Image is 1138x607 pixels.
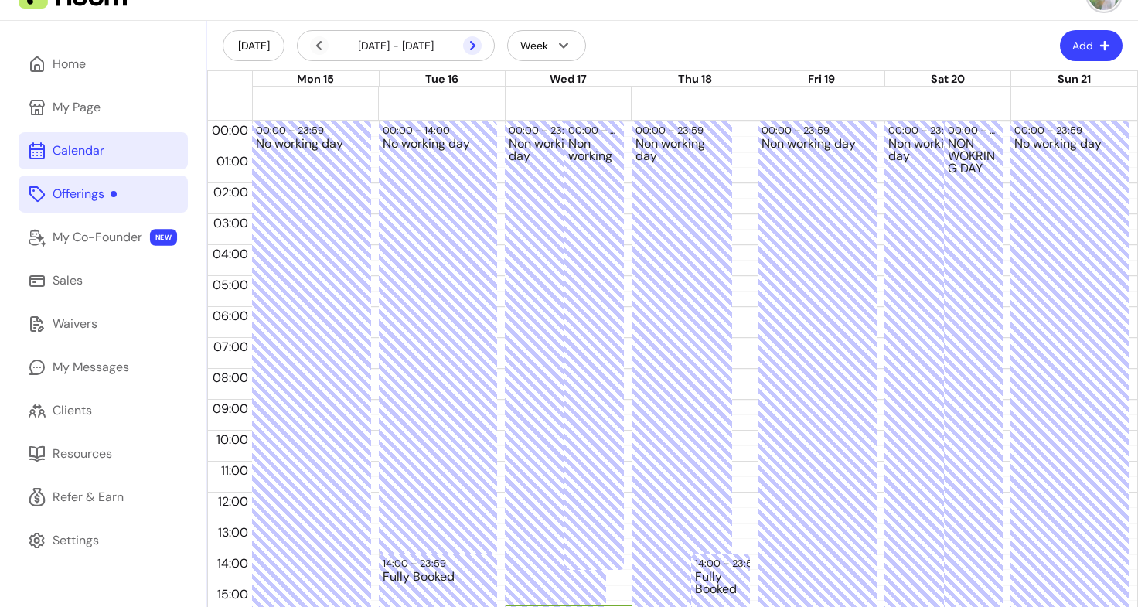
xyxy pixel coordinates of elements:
span: 05:00 [209,277,252,293]
div: Waivers [53,315,97,333]
span: 03:00 [210,215,252,231]
div: 00:00 – 23:59 [1014,123,1086,138]
button: [DATE] [223,30,284,61]
a: Calendar [19,132,188,169]
div: Resources [53,445,112,463]
div: Home [53,55,86,73]
button: Wed 17 [550,71,587,88]
div: Calendar [53,142,104,160]
div: My Messages [53,358,129,377]
button: Sun 21 [1058,71,1091,88]
a: Settings [19,522,188,559]
button: Tue 16 [425,71,458,88]
a: My Page [19,89,188,126]
button: Thu 18 [678,71,712,88]
span: Fri 19 [808,72,835,86]
span: 09:00 [209,401,252,417]
span: 04:00 [209,246,252,262]
span: 14:00 [213,555,252,571]
button: Mon 15 [297,71,334,88]
span: 10:00 [213,431,252,448]
span: Sat 20 [931,72,965,86]
div: 00:00 – 14:30 [568,123,620,138]
div: 14:00 – 23:59 [383,556,450,571]
a: Home [19,46,188,83]
div: Clients [53,401,92,420]
div: [DATE] - [DATE] [310,36,482,55]
div: 00:00 – 23:59 [635,123,707,138]
div: Non working [568,138,620,583]
span: NEW [150,229,177,246]
div: 00:00 – 23:59 [888,123,960,138]
div: 14:00 – 23:59 [695,556,762,571]
a: Offerings [19,176,188,213]
span: 02:00 [210,184,252,200]
div: 00:00 – 14:00 [383,123,494,138]
span: Tue 16 [425,72,458,86]
div: Settings [53,531,99,550]
span: 12:00 [214,493,252,510]
span: Mon 15 [297,72,334,86]
div: My Page [53,98,101,117]
div: My Co-Founder [53,228,142,247]
span: 15:00 [213,586,252,602]
div: 00:00 – 23:59 [762,123,833,138]
div: Sales [53,271,83,290]
button: Add [1060,30,1123,61]
div: 00:00 – 23:58 [948,123,1000,138]
span: Thu 18 [678,72,712,86]
a: My Co-Founder NEW [19,219,188,256]
button: Week [507,30,586,61]
a: Sales [19,262,188,299]
button: Sat 20 [931,71,965,88]
span: Sun 21 [1058,72,1091,86]
span: 06:00 [209,308,252,324]
span: 00:00 [208,122,252,138]
span: 13:00 [214,524,252,541]
button: Fri 19 [808,71,835,88]
span: 07:00 [210,339,252,355]
div: 00:00 – 23:59 [256,123,367,138]
div: Refer & Earn [53,488,124,506]
span: 11:00 [217,462,252,479]
span: 01:00 [213,153,252,169]
div: No working day [383,138,494,568]
a: Resources [19,435,188,472]
div: 00:00 – 14:30Non working [564,121,624,570]
span: 08:00 [209,370,252,386]
a: Waivers [19,305,188,343]
div: Offerings [53,185,117,203]
a: My Messages [19,349,188,386]
div: 00:00 – 23:59 [509,123,581,138]
div: 00:00 – 14:00No working day [379,121,498,554]
span: Wed 17 [550,72,587,86]
a: Clients [19,392,188,429]
a: Refer & Earn [19,479,188,516]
